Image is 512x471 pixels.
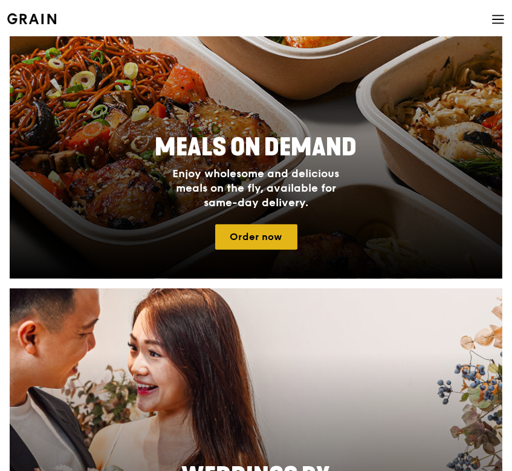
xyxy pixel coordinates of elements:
img: Grain [7,13,56,24]
span: Enjoy wholesome and delicious meals on the fly, available for same-day delivery. [173,167,340,209]
span: Meals On Demand [155,133,357,162]
a: Order now [215,224,297,250]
